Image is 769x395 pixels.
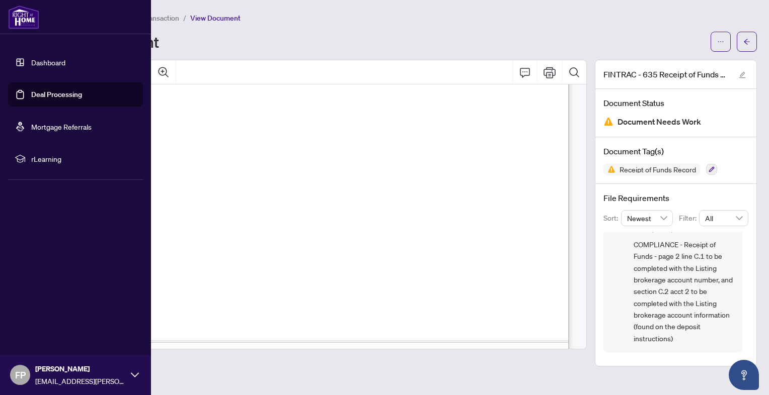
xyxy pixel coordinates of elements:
p: Filter: [679,213,699,224]
span: COMPLIANCE - Receipt of Funds - page 2 line C.1 to be completed with the Listing brokerage accoun... [634,239,734,344]
span: [PERSON_NAME] [35,363,126,374]
span: [EMAIL_ADDRESS][PERSON_NAME][DOMAIN_NAME] [35,375,126,386]
img: logo [8,5,39,29]
h4: File Requirements [603,192,748,204]
span: rLearning [31,153,136,164]
span: Newest [627,211,667,226]
span: ellipsis [717,38,724,45]
a: Deal Processing [31,90,82,99]
img: Document Status [603,117,613,127]
span: FP [15,368,26,382]
a: Mortgage Referrals [31,122,92,131]
span: edit [739,71,746,78]
span: View Transaction [125,14,179,23]
span: arrow-left [743,38,750,45]
h4: Document Tag(s) [603,145,748,157]
li: / [183,12,186,24]
span: Document Needs Work [618,115,701,129]
img: Status Icon [603,163,616,175]
span: All [705,211,742,226]
span: View Document [190,14,241,23]
a: Dashboard [31,58,65,67]
button: Open asap [729,360,759,390]
span: FINTRAC - 635 Receipt of Funds Record - PropTx-OREA_[DATE] 11_43_52.pdf [603,68,729,80]
span: Receipt of Funds Record [616,166,700,173]
p: Sort: [603,213,621,224]
h4: Document Status [603,97,748,109]
span: [DATE], 01:20pm [634,226,679,233]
